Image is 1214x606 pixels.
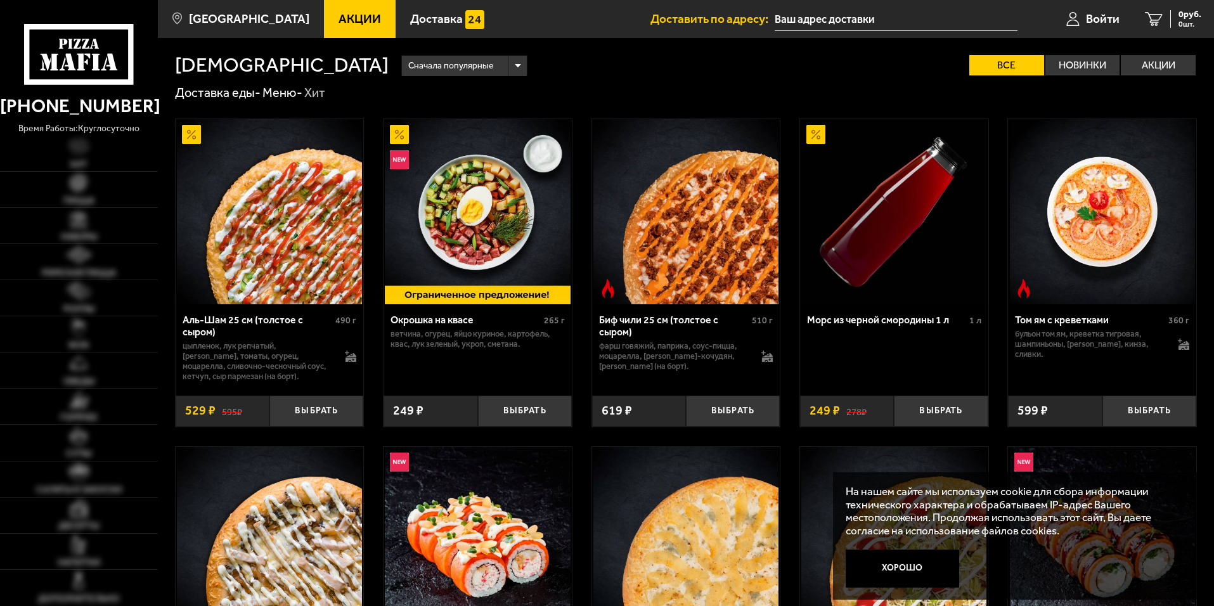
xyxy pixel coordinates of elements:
button: Хорошо [846,550,960,588]
p: На нашем сайте мы используем cookie для сбора информации технического характера и обрабатываем IP... [846,485,1177,538]
div: Том ям с креветками [1015,314,1165,326]
img: Новинка [390,453,409,472]
span: Напитки [58,558,100,567]
span: 265 г [544,315,565,326]
button: Выбрать [478,396,572,427]
span: Доставить по адресу: [650,13,775,25]
p: фарш говяжий, паприка, соус-пицца, моцарелла, [PERSON_NAME]-кочудян, [PERSON_NAME] (на борт). [599,341,749,371]
img: Новинка [1014,453,1033,472]
span: Десерты [58,522,99,531]
s: 595 ₽ [222,404,242,417]
button: Выбрать [686,396,780,427]
h1: [DEMOGRAPHIC_DATA] [175,55,389,75]
span: 490 г [335,315,356,326]
a: АкционныйАль-Шам 25 см (толстое с сыром) [176,119,364,304]
span: 599 ₽ [1017,404,1048,417]
img: Аль-Шам 25 см (толстое с сыром) [177,119,362,304]
span: Сначала популярные [408,54,493,78]
span: 0 шт. [1178,20,1201,28]
span: 249 ₽ [810,404,840,417]
p: цыпленок, лук репчатый, [PERSON_NAME], томаты, огурец, моцарелла, сливочно-чесночный соус, кетчуп... [183,341,333,382]
span: Супы [66,449,91,458]
label: Все [969,55,1044,75]
p: ветчина, огурец, яйцо куриное, картофель, квас, лук зеленый, укроп, сметана. [391,329,565,349]
p: бульон том ям, креветка тигровая, шампиньоны, [PERSON_NAME], кинза, сливки. [1015,329,1165,359]
img: 15daf4d41897b9f0e9f617042186c801.svg [465,10,484,29]
span: 529 ₽ [185,404,216,417]
a: Доставка еды- [175,85,261,100]
button: Выбрать [894,396,988,427]
s: 278 ₽ [846,404,867,417]
label: Новинки [1045,55,1120,75]
button: Выбрать [1102,396,1196,427]
img: Акционный [182,125,201,144]
img: Биф чили 25 см (толстое с сыром) [593,119,778,304]
a: АкционныйМорс из черной смородины 1 л [800,119,988,304]
span: Римская пицца [42,269,116,278]
span: Войти [1086,13,1120,25]
span: WOK [68,341,89,350]
img: Том ям с креветками [1010,119,1195,304]
a: Острое блюдоБиф чили 25 см (толстое с сыром) [592,119,780,304]
div: Хит [304,85,325,101]
span: Пицца [63,197,94,205]
span: Наборы [61,233,97,242]
img: Акционный [390,125,409,144]
span: Обеды [63,377,94,386]
img: Острое блюдо [1014,279,1033,298]
span: Горячее [60,413,98,422]
img: Окрошка на квасе [385,119,570,304]
span: 619 ₽ [602,404,632,417]
span: 360 г [1168,315,1189,326]
span: 1 л [969,315,981,326]
span: Салаты и закуски [36,486,122,494]
span: 510 г [752,315,773,326]
a: АкционныйНовинкаОкрошка на квасе [384,119,572,304]
span: Роллы [63,305,94,314]
img: Острое блюдо [598,279,617,298]
input: Ваш адрес доставки [775,8,1017,31]
a: Острое блюдоТом ям с креветками [1008,119,1196,304]
span: Доставка [410,13,463,25]
span: 249 ₽ [393,404,423,417]
div: Аль-Шам 25 см (толстое с сыром) [183,314,333,338]
div: Окрошка на квасе [391,314,541,326]
a: Меню- [262,85,302,100]
img: Новинка [390,150,409,169]
div: Биф чили 25 см (толстое с сыром) [599,314,749,338]
div: Морс из черной смородины 1 л [807,314,966,326]
span: Хит [70,160,87,169]
button: Выбрать [269,396,363,427]
span: 0 руб. [1178,10,1201,19]
img: Морс из черной смородины 1 л [801,119,986,304]
img: Акционный [806,125,825,144]
span: Акции [339,13,381,25]
span: Дополнительно [38,595,119,603]
span: [GEOGRAPHIC_DATA] [189,13,309,25]
label: Акции [1121,55,1196,75]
